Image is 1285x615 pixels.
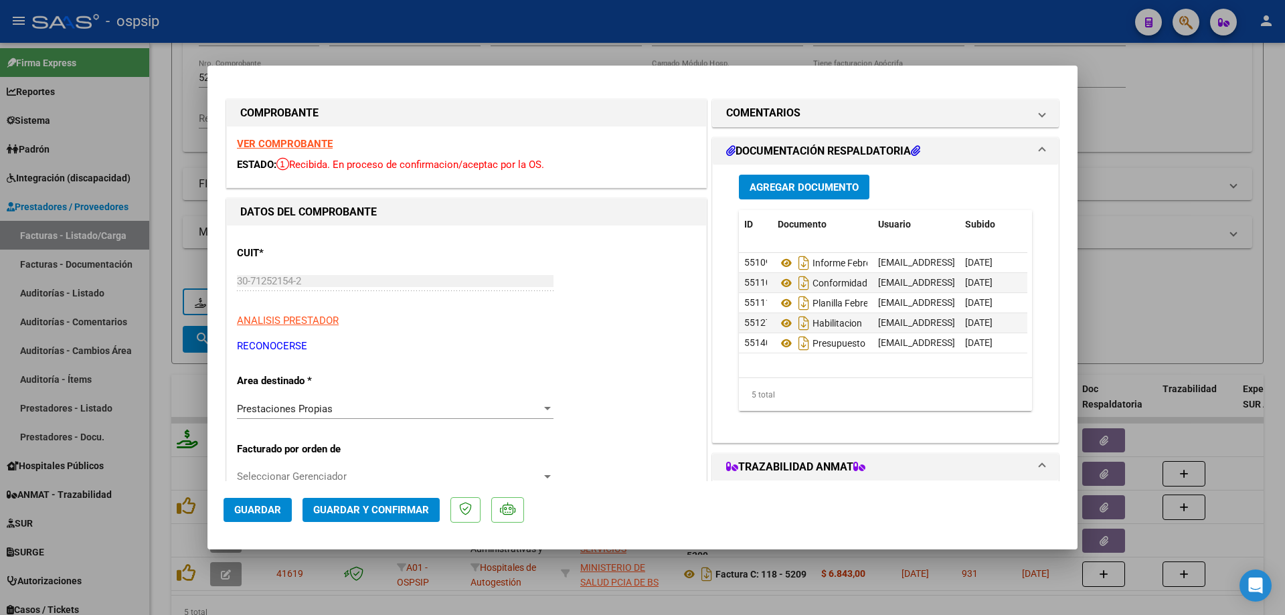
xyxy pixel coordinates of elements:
[726,105,800,121] h1: COMENTARIOS
[1027,210,1094,239] datatable-header-cell: Acción
[237,442,375,457] p: Facturado por orden de
[795,272,812,294] i: Descargar documento
[878,317,1104,328] span: [EMAIL_ADDRESS][DOMAIN_NAME] - RECONOCERSE -
[237,470,541,482] span: Seleccionar Gerenciador
[237,159,276,171] span: ESTADO:
[878,277,1104,288] span: [EMAIL_ADDRESS][DOMAIN_NAME] - RECONOCERSE -
[237,138,333,150] a: VER COMPROBANTE
[713,454,1058,480] mat-expansion-panel-header: TRAZABILIDAD ANMAT
[739,378,1032,412] div: 5 total
[744,257,771,268] span: 55109
[795,313,812,334] i: Descargar documento
[744,297,771,308] span: 55111
[778,278,902,288] span: Conformidad Febrero
[726,459,865,475] h1: TRAZABILIDAD ANMAT
[237,403,333,415] span: Prestaciones Propias
[778,298,877,309] span: Planilla Febrero
[965,297,993,308] span: [DATE]
[795,333,812,354] i: Descargar documento
[237,246,375,261] p: CUIT
[713,100,1058,126] mat-expansion-panel-header: COMENTARIOS
[795,252,812,274] i: Descargar documento
[713,165,1058,442] div: DOCUMENTACIÓN RESPALDATORIA
[313,504,429,516] span: Guardar y Confirmar
[965,219,995,230] span: Subido
[878,297,1104,308] span: [EMAIL_ADDRESS][DOMAIN_NAME] - RECONOCERSE -
[795,292,812,314] i: Descargar documento
[778,338,914,349] span: Presupuesto Autorizado
[965,317,993,328] span: [DATE]
[772,210,873,239] datatable-header-cell: Documento
[873,210,960,239] datatable-header-cell: Usuario
[224,498,292,522] button: Guardar
[778,258,879,268] span: Informe Febrero
[713,138,1058,165] mat-expansion-panel-header: DOCUMENTACIÓN RESPALDATORIA
[878,219,911,230] span: Usuario
[276,159,544,171] span: Recibida. En proceso de confirmacion/aceptac por la OS.
[778,219,827,230] span: Documento
[744,337,771,348] span: 55140
[739,210,772,239] datatable-header-cell: ID
[744,277,771,288] span: 55110
[234,504,281,516] span: Guardar
[240,106,319,119] strong: COMPROBANTE
[878,337,1104,348] span: [EMAIL_ADDRESS][DOMAIN_NAME] - RECONOCERSE -
[240,205,377,218] strong: DATOS DEL COMPROBANTE
[960,210,1027,239] datatable-header-cell: Subido
[237,339,696,354] p: RECONOCERSE
[303,498,440,522] button: Guardar y Confirmar
[744,317,771,328] span: 55127
[237,315,339,327] span: ANALISIS PRESTADOR
[1239,569,1272,602] div: Open Intercom Messenger
[965,277,993,288] span: [DATE]
[750,181,859,193] span: Agregar Documento
[726,143,920,159] h1: DOCUMENTACIÓN RESPALDATORIA
[878,257,1104,268] span: [EMAIL_ADDRESS][DOMAIN_NAME] - RECONOCERSE -
[237,373,375,389] p: Area destinado *
[744,219,753,230] span: ID
[965,337,993,348] span: [DATE]
[965,257,993,268] span: [DATE]
[778,318,862,329] span: Habilitacion
[739,175,869,199] button: Agregar Documento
